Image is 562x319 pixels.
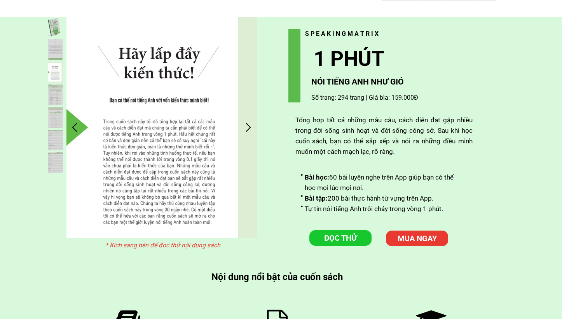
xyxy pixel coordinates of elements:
span: Bài học: [305,173,329,181]
li: Tự tin nói tiếng Anh trôi chảy trong vòng 1 phút. [300,204,462,214]
span: Bài tập: [305,194,328,202]
h3: 1 PHÚT [314,42,434,76]
h3: * Kích sang bên để đọc thử nội dung sách [105,240,223,250]
h3: Nội dung nổi bật của cuốn sách [211,270,346,284]
div: Tổng hợp tất cả những mẫu câu, cách diễn đạt gặp nhiều trong đời sống sinh hoạt và đời sống công ... [295,115,473,157]
li: 60 bài luyện nghe trên App giúp bạn có thể học mọi lúc mọi nơi. [300,172,462,193]
a: ĐỌC THỬ [309,230,372,246]
h3: Số trang: 294 trang | Giá bìa: 159.000Đ [311,93,428,103]
li: 200 bài thực hành từ vựng trên App. [300,193,462,204]
h3: NÓI TIẾNG ANH NHƯ GIÓ [311,76,518,89]
p: MUA NGAY [385,231,450,247]
h3: S P E A K I N G M A T R I X [305,29,409,39]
